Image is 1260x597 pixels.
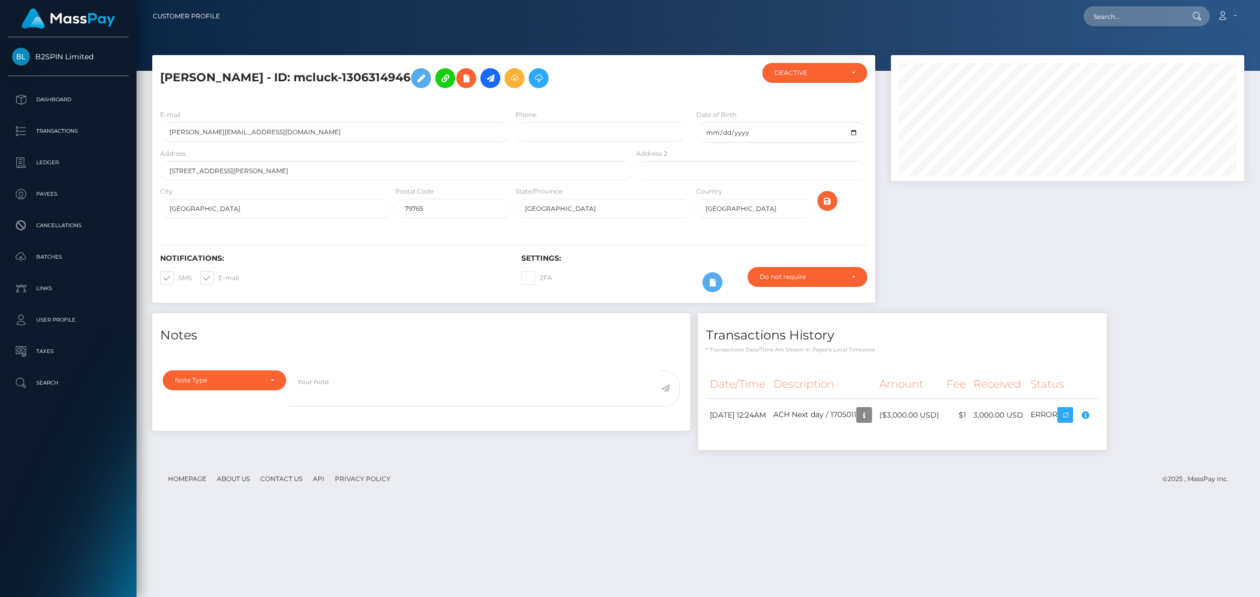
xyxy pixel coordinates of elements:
a: Transactions [8,118,129,144]
h6: Settings: [521,254,867,263]
a: Links [8,275,129,302]
label: Phone [516,110,537,120]
span: B2SPIN Limited [8,52,129,61]
th: Fee [943,370,970,399]
td: ($3,000.00 USD) [876,399,943,432]
label: SMS [160,271,192,285]
a: User Profile [8,307,129,333]
a: API [309,471,329,487]
button: DEACTIVE [762,63,867,83]
h6: Notifications: [160,254,506,263]
label: 2FA [521,271,552,285]
div: Do not require [760,273,843,281]
div: Note Type [175,376,262,385]
label: E-mail [200,271,239,285]
h4: Notes [160,326,682,345]
label: Date of Birth [696,110,737,120]
label: Address [160,149,186,158]
a: Customer Profile [153,5,220,27]
label: Country [696,187,722,196]
th: Status [1027,370,1099,399]
a: Ledger [8,150,129,176]
button: Do not require [748,267,867,287]
input: Search... [1084,6,1182,26]
label: Address 2 [636,149,667,158]
a: Privacy Policy [331,471,395,487]
p: User Profile [12,312,124,328]
div: © 2025 , MassPay Inc. [1162,473,1236,485]
p: Taxes [12,344,124,359]
p: Dashboard [12,92,124,108]
td: ERROR [1027,399,1099,432]
p: * Transactions date/time are shown in payee's local timezone [706,346,1099,354]
label: Postal Code [395,187,434,196]
p: Batches [12,249,124,265]
label: City [160,187,173,196]
button: Note Type [163,370,286,390]
p: Links [12,281,124,296]
th: Description [770,370,876,399]
p: Ledger [12,155,124,170]
a: Search [8,370,129,396]
p: Transactions [12,123,124,139]
th: Amount [876,370,943,399]
a: Contact Us [256,471,307,487]
a: Batches [8,244,129,270]
label: State/Province [516,187,562,196]
td: ACH Next day / 1705011 [770,399,876,432]
a: Homepage [164,471,211,487]
a: Payees [8,181,129,207]
a: Taxes [8,338,129,365]
td: [DATE] 12:24AM [706,399,770,432]
p: Payees [12,186,124,202]
p: Cancellations [12,218,124,233]
a: About Us [213,471,254,487]
a: Initiate Payout [480,68,500,88]
h4: Transactions History [706,326,1099,345]
th: Date/Time [706,370,770,399]
td: $1 [943,399,970,432]
p: Search [12,375,124,391]
th: Received [970,370,1027,399]
img: B2SPIN Limited [12,48,30,66]
a: Dashboard [8,87,129,113]
div: DEACTIVE [774,69,843,77]
h5: [PERSON_NAME] - ID: mcluck-1306314946 [160,63,626,93]
img: MassPay Logo [22,8,115,29]
label: E-mail [160,110,181,120]
a: Cancellations [8,212,129,239]
td: 3,000.00 USD [970,399,1027,432]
